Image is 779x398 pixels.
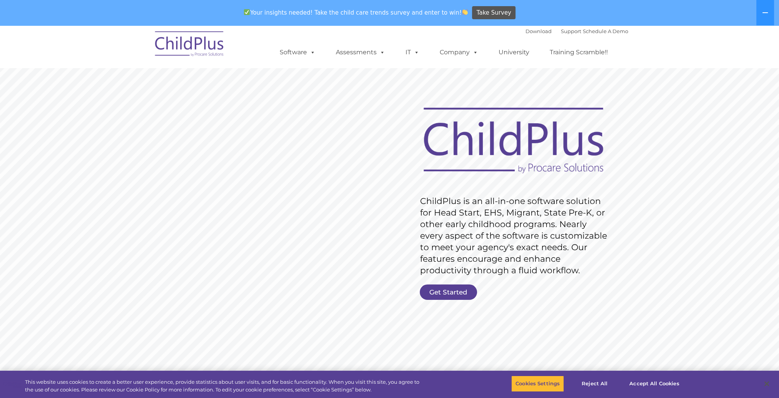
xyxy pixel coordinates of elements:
[472,6,515,20] a: Take Survey
[151,26,228,64] img: ChildPlus by Procare Solutions
[583,28,628,34] a: Schedule A Demo
[511,376,564,392] button: Cookies Settings
[241,5,471,20] span: Your insights needed! Take the child care trends survey and enter to win!
[420,284,477,300] a: Get Started
[462,9,468,15] img: 👏
[491,45,537,60] a: University
[328,45,393,60] a: Assessments
[25,378,429,393] div: This website uses cookies to create a better user experience, provide statistics about user visit...
[625,376,683,392] button: Accept All Cookies
[561,28,581,34] a: Support
[244,9,250,15] img: ✅
[570,376,619,392] button: Reject All
[758,375,775,392] button: Close
[525,28,552,34] a: Download
[525,28,628,34] font: |
[420,196,611,276] rs-layer: ChildPlus is an all-in-one software solution for Head Start, EHS, Migrant, State Pre-K, or other ...
[477,6,511,20] span: Take Survey
[542,45,616,60] a: Training Scramble!!
[432,45,486,60] a: Company
[272,45,323,60] a: Software
[398,45,427,60] a: IT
